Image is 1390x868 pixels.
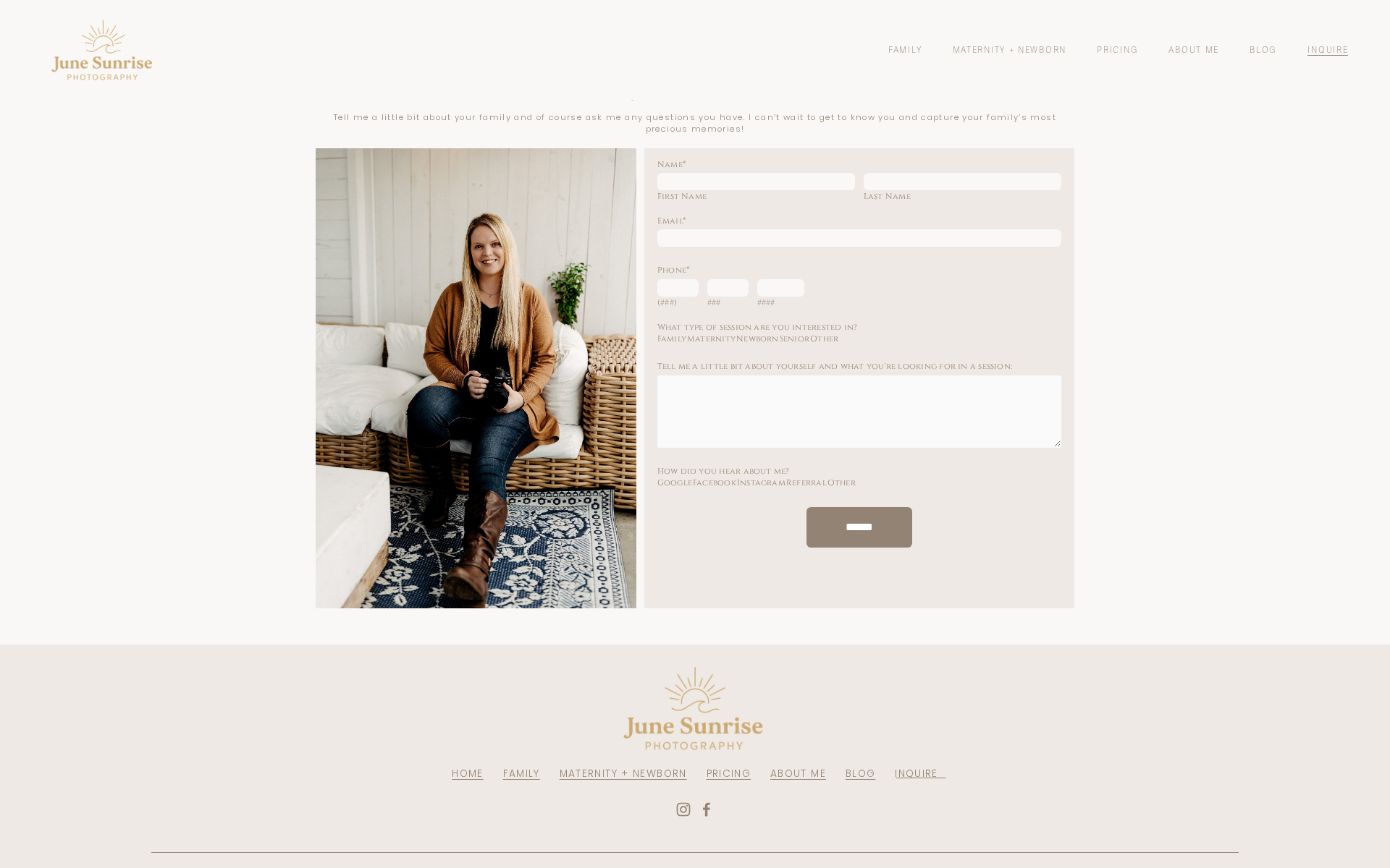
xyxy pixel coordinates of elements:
span: #### [757,299,805,307]
label: Senior [780,336,809,343]
legend: How did you hear about me? [657,468,790,475]
legend: Phone [657,267,689,274]
label: Google [657,480,692,487]
label: Family [657,336,686,343]
a: Pricing [1097,44,1138,56]
a: PRICING [707,767,751,780]
label: Other [827,480,856,487]
a: HOME [452,767,483,780]
label: Instagram [737,480,785,487]
a: Instagram [676,802,691,817]
a: BLOG [846,767,875,780]
a: About Me [1168,44,1219,56]
label: Newborn [736,336,779,343]
label: Other [810,336,838,343]
a: MATERNITY + NEWBORN [560,767,687,780]
label: Tell me a little bit about yourself and what you're looking for in a session: [657,363,1062,370]
span: First Name [657,193,856,200]
a: ABOUT ME [770,767,826,780]
label: Maternity [687,336,736,343]
a: Inquire [1307,44,1348,56]
p: Tell me a little bit about your family and of course ask me any questions you have. I can’t wait ... [316,112,1074,135]
input: ### [707,279,749,297]
a: Maternity + Newborn [953,44,1066,56]
legend: What type of session are you interested in? [657,324,858,331]
a: Family [888,44,922,56]
legend: Name [657,161,686,169]
input: #### [757,279,805,297]
label: Facebook [693,480,736,487]
a: Blog [1250,44,1277,56]
span: Last Name [864,193,1062,200]
input: First Name [657,173,856,190]
span: (###) [657,299,699,307]
label: Referral [786,480,827,487]
input: (###) [657,279,699,297]
img: Pensacola Photographer - June Sunrise Photography [42,14,164,86]
a: Facebook [699,802,714,817]
input: Last Name [864,173,1062,190]
span: ### [707,299,749,307]
a: INQUIRE [895,767,938,780]
a: FAMILY [503,767,540,780]
label: Email [657,218,1062,225]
